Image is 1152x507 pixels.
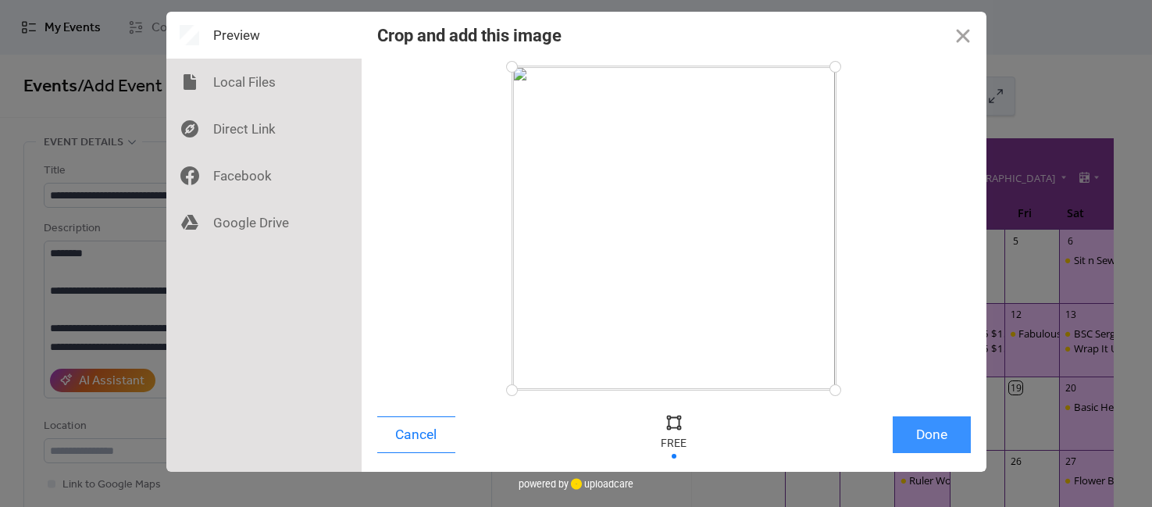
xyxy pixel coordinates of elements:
button: Close [940,12,986,59]
div: powered by [519,472,633,495]
button: Cancel [377,416,455,453]
div: Preview [166,12,362,59]
button: Done [893,416,971,453]
div: Direct Link [166,105,362,152]
a: uploadcare [569,478,633,490]
div: Crop and add this image [377,26,562,45]
div: Facebook [166,152,362,199]
div: Google Drive [166,199,362,246]
div: Local Files [166,59,362,105]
